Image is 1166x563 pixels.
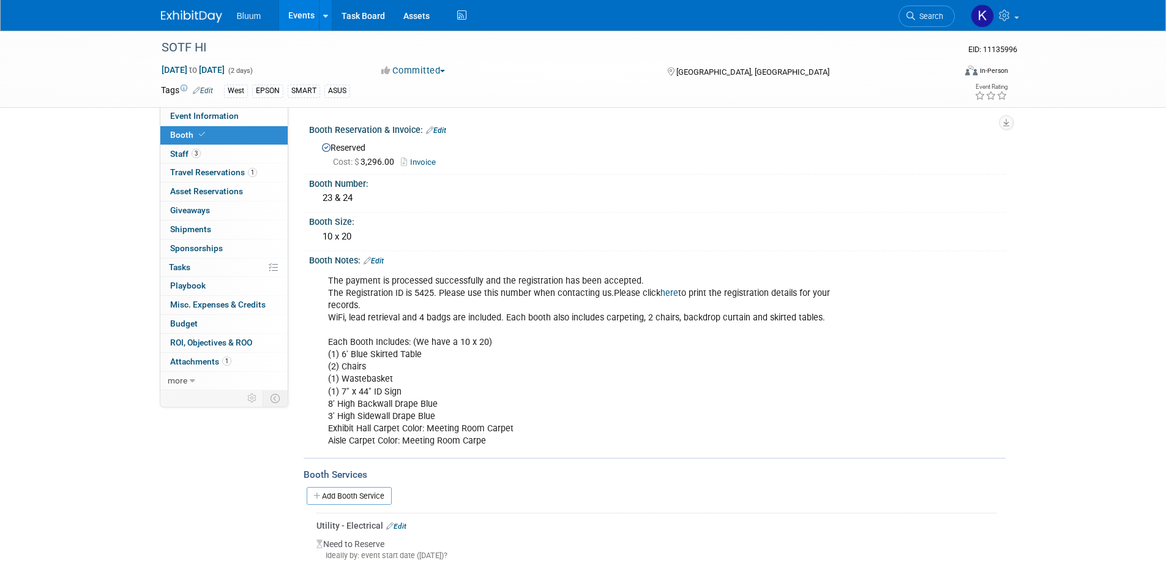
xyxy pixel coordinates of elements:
[170,319,198,328] span: Budget
[676,67,829,77] span: [GEOGRAPHIC_DATA], [GEOGRAPHIC_DATA]
[309,121,1006,137] div: Booth Reservation & Invoice:
[318,189,996,208] div: 23 & 24
[316,520,996,532] div: Utility - Electrical
[170,224,211,234] span: Shipments
[170,149,201,159] span: Staff
[161,84,213,98] td: Tags
[252,85,283,97] div: EPSON
[193,86,213,95] a: Edit
[160,259,288,277] a: Tasks
[170,357,231,366] span: Attachments
[187,65,199,75] span: to
[248,168,257,177] span: 1
[160,183,288,201] a: Asset Reservations
[160,240,288,258] a: Sponsorships
[377,64,450,77] button: Committed
[307,487,392,505] a: Add Booth Service
[965,66,977,75] img: Format-Inperson.png
[968,45,1017,54] span: Event ID: 11135996
[309,175,1006,190] div: Booth Number:
[160,277,288,295] a: Playbook
[318,227,996,246] div: 10 x 20
[169,262,190,272] span: Tasks
[160,202,288,220] a: Giveaways
[974,84,1007,90] div: Event Rating
[288,85,320,97] div: SMART
[160,107,288,126] a: Event Information
[333,157,399,167] span: 3,296.00
[304,468,1006,482] div: Booth Services
[237,11,261,21] span: Bluum
[224,85,248,97] div: West
[199,131,205,138] i: Booth reservation complete
[160,353,288,371] a: Attachments1
[333,157,361,167] span: Cost: $
[324,85,350,97] div: ASUS
[263,390,288,406] td: Toggle Event Tabs
[160,334,288,352] a: ROI, Objectives & ROO
[170,300,266,309] span: Misc. Expenses & Credits
[168,376,187,385] span: more
[222,357,231,366] span: 1
[160,372,288,390] a: more
[170,243,223,253] span: Sponsorships
[316,550,996,561] div: Ideally by: event start date ([DATE])?
[170,167,257,177] span: Travel Reservations
[192,149,201,158] span: 3
[170,205,210,215] span: Giveaways
[170,111,239,121] span: Event Information
[161,64,225,75] span: [DATE] [DATE]
[170,338,252,347] span: ROI, Objectives & ROO
[320,269,871,453] div: The payment is processed successfully and the registration has been accepted. The Registration ID...
[364,257,384,265] a: Edit
[971,4,994,28] img: Kellie Noller
[170,281,206,290] span: Playbook
[309,251,1006,267] div: Booth Notes:
[426,126,446,135] a: Edit
[883,64,1009,82] div: Event Format
[386,522,406,531] a: Edit
[161,10,222,23] img: ExhibitDay
[160,221,288,239] a: Shipments
[660,288,678,298] a: here
[227,67,253,75] span: (2 days)
[318,138,996,168] div: Reserved
[157,37,936,59] div: SOTF HI
[160,164,288,182] a: Travel Reservations1
[160,296,288,314] a: Misc. Expenses & Credits
[899,6,955,27] a: Search
[242,390,263,406] td: Personalize Event Tab Strip
[309,213,1006,228] div: Booth Size:
[401,157,442,167] a: Invoice
[170,186,243,196] span: Asset Reservations
[160,145,288,164] a: Staff3
[979,66,1008,75] div: In-Person
[170,130,207,140] span: Booth
[160,315,288,333] a: Budget
[915,12,943,21] span: Search
[160,126,288,145] a: Booth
